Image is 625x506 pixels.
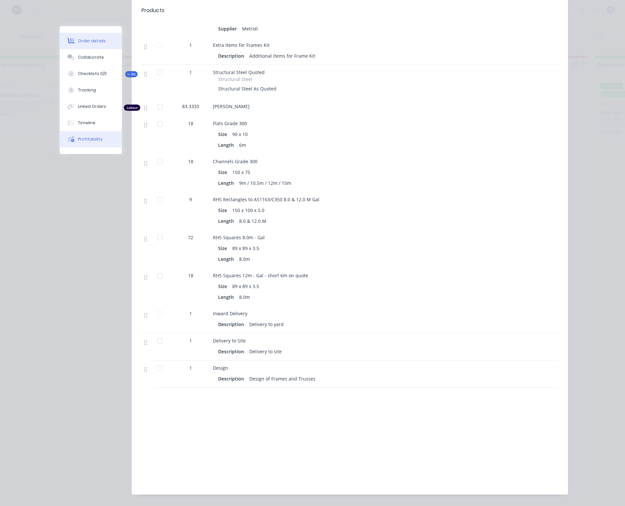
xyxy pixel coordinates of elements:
span: RHS Squares 8.0m - Gal [213,234,265,241]
span: 18 [188,158,193,165]
div: 150 x 100 x 5.0 [230,205,267,215]
div: Description [218,51,247,61]
div: 8.0m [237,254,253,264]
div: Size [218,282,230,291]
div: Order details [78,38,106,44]
span: RHS Rectangles to AS1163/C350 8.0 & 12.0 M Gal [213,196,319,203]
div: Metroll [239,24,260,33]
div: 90 x 10 [230,129,250,139]
div: 8.0m [237,292,253,302]
div: Labour [124,105,140,111]
div: Linked Orders [78,104,106,109]
div: 89 x 89 x 3.5 [230,243,262,253]
span: 1 [189,364,192,371]
span: Extra Items for Frames Kit [213,42,270,48]
button: Linked Orders [60,98,122,115]
div: Size [218,205,230,215]
div: Design of Frames and Trusses [247,374,318,383]
span: Design [213,365,228,371]
span: 1 [189,337,192,344]
div: Length [218,216,237,226]
div: 8.0 & 12.0 M [237,216,269,226]
span: Channels Grade 300 [213,158,257,165]
div: Description [218,374,247,383]
button: Order details [60,33,122,49]
span: Structural Steel Quoted [213,69,265,75]
div: Kit [125,71,138,77]
span: 72 [188,234,193,241]
div: Length [218,178,237,188]
div: Description [218,320,247,329]
div: Checklists 0/0 [78,71,107,77]
button: Checklists 0/0 [60,66,122,82]
div: Length [218,254,237,264]
div: Delivery to yard [247,320,286,329]
span: RHS Squares 12m - Gal - short 6m on quote [213,272,308,279]
div: Products [142,7,164,14]
div: Size [218,129,230,139]
span: Structural Steel [218,76,252,83]
span: [PERSON_NAME] [213,103,250,109]
span: 18 [188,120,193,127]
div: 150 x 75 [230,167,253,177]
span: Kit [127,72,136,77]
div: Size [218,167,230,177]
span: 1 [189,69,192,76]
div: 9m / 10.5m / 12m / 15m [237,178,294,188]
div: Tracking [78,87,96,93]
span: 9 [189,196,192,203]
div: Delivery to site [247,347,284,356]
div: Length [218,292,237,302]
div: Supplier [218,24,239,33]
span: 83.3333 [182,103,199,110]
div: Collaborate [78,54,104,60]
span: 18 [188,272,193,279]
span: Inward Delivery [213,310,247,317]
button: Profitability [60,131,122,147]
span: Flats Grade 300 [213,120,247,126]
div: Timeline [78,120,95,126]
span: 1 [189,310,192,317]
span: Delivery to Site [213,338,246,344]
button: Collaborate [60,49,122,66]
button: Timeline [60,115,122,131]
div: 89 x 89 x 3.5 [230,282,262,291]
div: Description [218,347,247,356]
div: Additional Items for Frame Kit [247,51,318,61]
div: Length [218,140,237,150]
div: Size [218,243,230,253]
div: 6m [237,140,249,150]
span: 1 [189,42,192,49]
div: Profitability [78,136,103,142]
button: Tracking [60,82,122,98]
span: Structural Steel As Quoted [218,86,276,92]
